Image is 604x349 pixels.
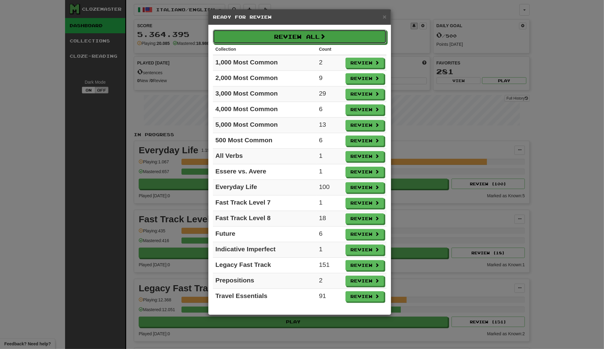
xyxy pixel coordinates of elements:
td: 18 [317,211,343,227]
th: Collection [213,44,317,55]
button: Review [346,58,384,68]
button: Review [346,198,384,208]
td: 5,000 Most Common [213,118,317,133]
td: 29 [317,86,343,102]
td: 91 [317,289,343,304]
td: Prepositions [213,273,317,289]
span: × [383,13,386,20]
td: 2 [317,273,343,289]
h5: Ready for Review [213,14,386,20]
td: 2,000 Most Common [213,71,317,86]
td: 100 [317,180,343,195]
td: 6 [317,102,343,118]
button: Review [346,245,384,255]
td: 3,000 Most Common [213,86,317,102]
button: Close [383,13,386,20]
td: Future [213,227,317,242]
td: 9 [317,71,343,86]
td: 1 [317,164,343,180]
th: Count [317,44,343,55]
button: Review [346,120,384,130]
button: Review [346,151,384,162]
button: Review [346,167,384,177]
button: Review All [213,30,386,44]
td: Essere vs. Avere [213,164,317,180]
button: Review [346,89,384,99]
button: Review [346,182,384,193]
td: 500 Most Common [213,133,317,149]
td: 1 [317,242,343,258]
button: Review [346,73,384,84]
button: Review [346,104,384,115]
button: Review [346,136,384,146]
button: Review [346,213,384,224]
button: Review [346,276,384,286]
td: 1 [317,149,343,164]
td: 6 [317,227,343,242]
td: 13 [317,118,343,133]
td: 151 [317,258,343,273]
td: Legacy Fast Track [213,258,317,273]
td: 6 [317,133,343,149]
td: 1,000 Most Common [213,55,317,71]
td: Indicative Imperfect [213,242,317,258]
td: 4,000 Most Common [213,102,317,118]
td: All Verbs [213,149,317,164]
td: 2 [317,55,343,71]
button: Review [346,291,384,302]
td: 1 [317,195,343,211]
td: Travel Essentials [213,289,317,304]
button: Review [346,260,384,271]
td: Everyday Life [213,180,317,195]
button: Review [346,229,384,239]
td: Fast Track Level 8 [213,211,317,227]
td: Fast Track Level 7 [213,195,317,211]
